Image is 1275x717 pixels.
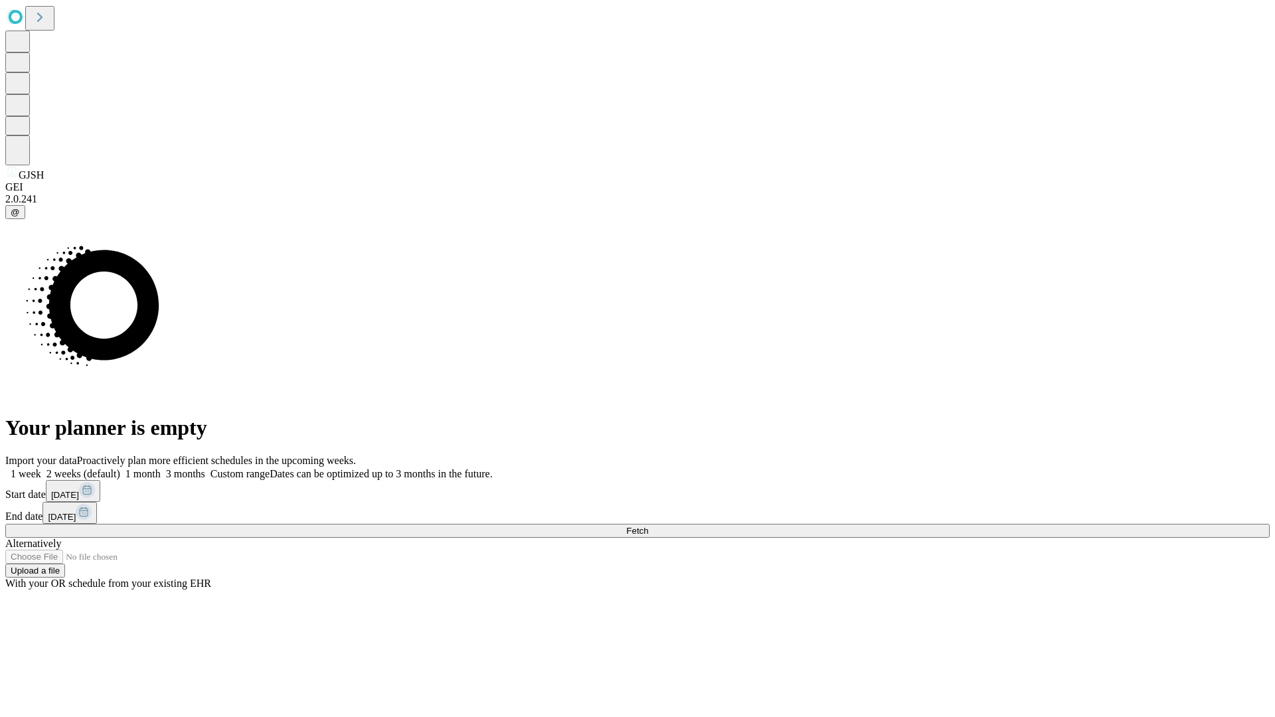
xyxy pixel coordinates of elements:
span: 1 month [126,468,161,479]
button: [DATE] [46,480,100,502]
div: GEI [5,181,1270,193]
span: Fetch [626,526,648,536]
span: 2 weeks (default) [46,468,120,479]
button: Fetch [5,524,1270,538]
span: GJSH [19,169,44,181]
button: [DATE] [42,502,97,524]
div: End date [5,502,1270,524]
span: With your OR schedule from your existing EHR [5,578,211,589]
h1: Your planner is empty [5,416,1270,440]
span: Import your data [5,455,77,466]
div: Start date [5,480,1270,502]
span: Proactively plan more efficient schedules in the upcoming weeks. [77,455,356,466]
span: 3 months [166,468,205,479]
span: Custom range [211,468,270,479]
span: [DATE] [48,512,76,522]
span: Alternatively [5,538,61,549]
div: 2.0.241 [5,193,1270,205]
button: Upload a file [5,564,65,578]
span: @ [11,207,20,217]
span: [DATE] [51,490,79,500]
button: @ [5,205,25,219]
span: 1 week [11,468,41,479]
span: Dates can be optimized up to 3 months in the future. [270,468,492,479]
